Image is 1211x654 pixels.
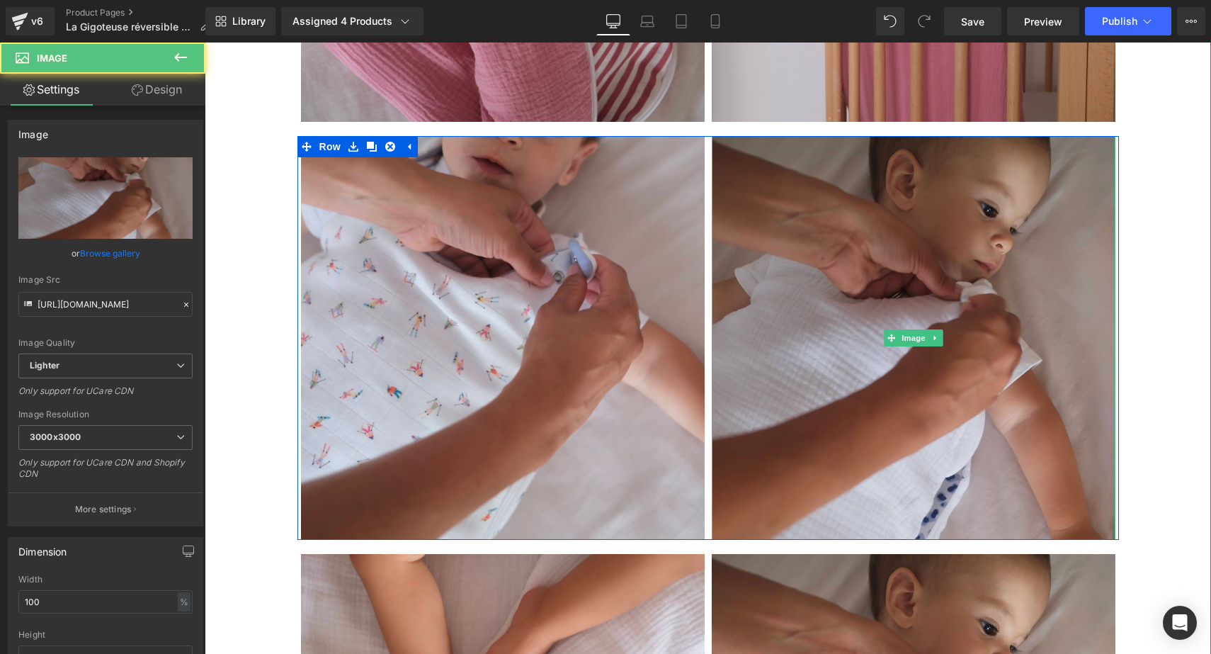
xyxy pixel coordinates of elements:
button: More [1177,7,1205,35]
button: More settings [8,492,203,526]
div: or [18,246,193,261]
a: v6 [6,7,55,35]
span: La Gigoteuse réversible ALL [66,21,194,33]
p: More settings [75,503,132,516]
div: Width [18,575,193,585]
a: Remove Row [176,94,195,115]
button: Undo [876,7,904,35]
div: Image Src [18,275,193,285]
div: % [178,592,191,611]
span: Publish [1102,16,1137,27]
span: Image [694,287,724,304]
b: 3000x3000 [30,432,81,442]
span: Preview [1024,14,1062,29]
span: Row [111,94,140,115]
button: Publish [1085,7,1171,35]
div: Assigned 4 Products [292,14,412,28]
a: Laptop [630,7,664,35]
div: Image [18,120,48,140]
div: Only support for UCare CDN and Shopify CDN [18,457,193,489]
div: Only support for UCare CDN [18,385,193,406]
div: Image Resolution [18,410,193,419]
span: Save [961,14,984,29]
span: Library [232,15,266,28]
img: gigoteuse joli nous ajustable et réversible suisse portugal bébé nouveau-né qualité excellence pr... [96,94,500,497]
b: Lighter [30,360,59,371]
a: Product Pages [66,7,221,18]
a: Browse gallery [80,241,140,266]
a: Mobile [698,7,732,35]
div: Image Quality [18,338,193,348]
a: New Library [205,7,275,35]
a: Expand / Collapse [723,287,738,304]
div: Height [18,630,193,640]
span: Image [37,52,67,64]
input: auto [18,590,193,614]
a: Design [106,74,208,106]
input: Link [18,292,193,317]
div: Dimension [18,538,67,558]
a: Preview [1007,7,1079,35]
a: Desktop [596,7,630,35]
a: Expand / Collapse [195,94,213,115]
a: Save row [140,94,158,115]
div: v6 [28,12,46,30]
button: Redo [910,7,938,35]
a: Clone Row [158,94,176,115]
a: Tablet [664,7,698,35]
div: Open Intercom Messenger [1163,606,1197,640]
